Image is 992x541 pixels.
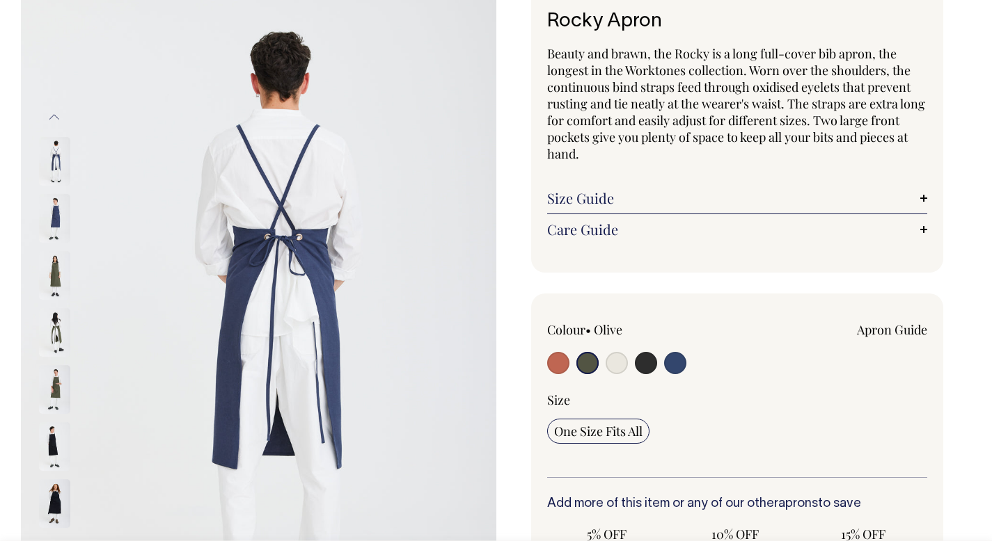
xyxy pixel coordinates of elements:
h6: Add more of this item or any of our other to save [547,497,928,511]
button: Previous [44,102,65,133]
a: Apron Guide [857,321,927,338]
img: indigo [39,137,70,186]
a: Size Guide [547,190,928,207]
span: One Size Fits All [554,423,643,439]
label: Olive [594,321,622,338]
img: charcoal [39,422,70,471]
input: One Size Fits All [547,419,649,444]
img: olive [39,365,70,414]
h1: Rocky Apron [547,11,928,33]
div: Colour [547,321,700,338]
a: Care Guide [547,221,928,238]
img: indigo [39,194,70,243]
span: • [585,321,591,338]
img: olive [39,308,70,357]
img: olive [39,251,70,300]
span: Beauty and brawn, the Rocky is a long full-cover bib apron, the longest in the Worktones collecti... [547,45,925,162]
img: charcoal [39,479,70,528]
div: Size [547,391,928,408]
a: aprons [778,498,818,510]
